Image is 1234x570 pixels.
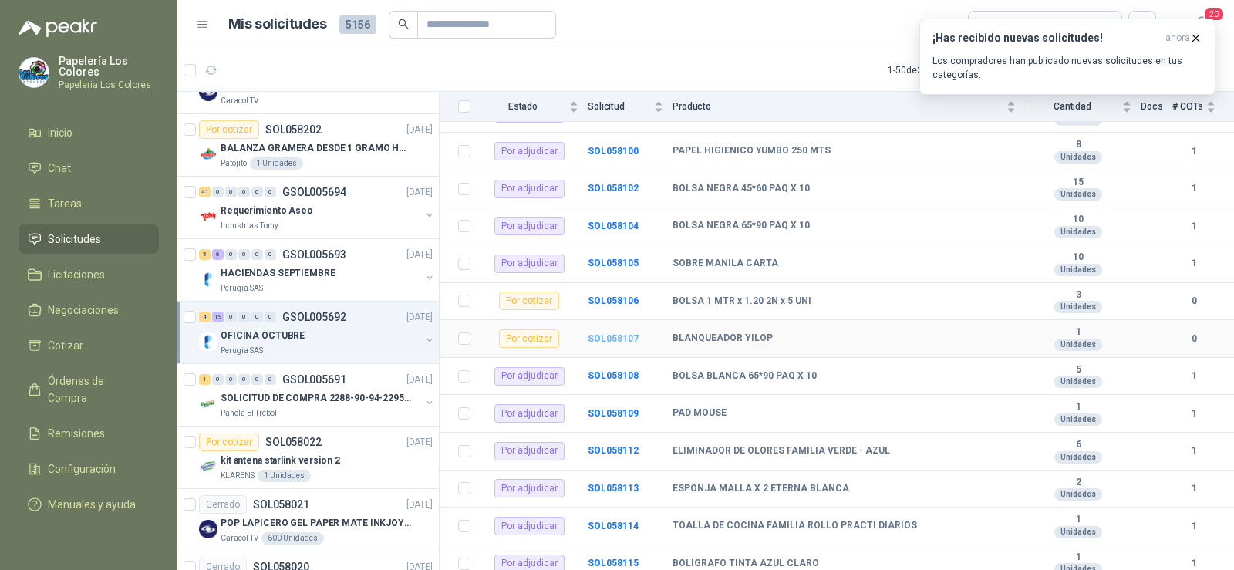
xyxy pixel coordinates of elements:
[19,366,159,413] a: Órdenes de Compra
[199,83,217,101] img: Company Logo
[177,427,439,489] a: Por cotizarSOL058022[DATE] Company Logokit antena starlink version 2KLARENS1 Unidades
[673,332,773,345] b: BLANQUEADOR YILOP
[673,92,1025,122] th: Producto
[221,407,277,420] p: Panela El Trébol
[1054,339,1102,351] div: Unidades
[1172,444,1215,458] b: 1
[1025,401,1131,413] b: 1
[494,404,565,423] div: Por adjudicar
[588,521,639,531] b: SOL058114
[19,58,49,87] img: Company Logo
[1025,214,1131,226] b: 10
[199,374,211,385] div: 1
[588,258,639,268] a: SOL058105
[1025,364,1131,376] b: 5
[19,454,159,484] a: Configuración
[588,92,673,122] th: Solicitud
[177,489,439,551] a: CerradoSOL058021[DATE] Company LogoPOP LAPICERO GEL PAPER MATE INKJOY 0.7 (Revisar el adjunto)Car...
[1172,406,1215,421] b: 1
[494,517,565,535] div: Por adjudicar
[19,224,159,254] a: Solicitudes
[494,217,565,235] div: Por adjudicar
[48,195,82,212] span: Tareas
[888,58,988,83] div: 1 - 50 de 3306
[1172,519,1215,534] b: 1
[228,13,327,35] h1: Mis solicitudes
[1172,481,1215,496] b: 1
[225,187,237,197] div: 0
[282,187,346,197] p: GSOL005694
[673,370,817,383] b: BOLSA BLANCA 65*90 PAQ X 10
[588,333,639,344] a: SOL058107
[494,442,565,460] div: Por adjudicar
[48,425,105,442] span: Remisiones
[48,337,83,354] span: Cotizar
[19,19,97,37] img: Logo peakr
[494,180,565,198] div: Por adjudicar
[932,54,1202,82] p: Los compradores han publicado nuevas solicitudes en tus categorías.
[251,374,263,385] div: 0
[221,141,413,156] p: BALANZA GRAMERA DESDE 1 GRAMO HASTA 5 GRAMOS
[199,145,217,164] img: Company Logo
[673,295,811,308] b: BOLSA 1 MTR x 1.20 2N x 5 UNI
[199,308,436,357] a: 4 19 0 0 0 0 GSOL005692[DATE] Company LogoOFICINA OCTUBREPerugia SAS
[199,207,217,226] img: Company Logo
[199,370,436,420] a: 1 0 0 0 0 0 GSOL005691[DATE] Company LogoSOLICITUD DE COMPRA 2288-90-94-2295-96-2301-02-04Panela ...
[1025,289,1131,302] b: 3
[1054,376,1102,388] div: Unidades
[238,249,250,260] div: 0
[265,312,276,322] div: 0
[588,146,639,157] b: SOL058100
[59,56,159,77] p: Papelería Los Colores
[282,374,346,385] p: GSOL005691
[199,433,259,451] div: Por cotizar
[199,395,217,413] img: Company Logo
[588,558,639,568] a: SOL058115
[1172,369,1215,383] b: 1
[199,245,436,295] a: 5 6 0 0 0 0 GSOL005693[DATE] Company LogoHACIENDAS SEPTIEMBREPerugia SAS
[238,312,250,322] div: 0
[1054,488,1102,501] div: Unidades
[251,312,263,322] div: 0
[212,249,224,260] div: 6
[588,483,639,494] b: SOL058113
[19,295,159,325] a: Negociaciones
[494,255,565,273] div: Por adjudicar
[588,445,639,456] b: SOL058112
[19,118,159,147] a: Inicio
[48,496,136,513] span: Manuales y ayuda
[1172,181,1215,196] b: 1
[282,312,346,322] p: GSOL005692
[494,367,565,386] div: Por adjudicar
[1025,139,1131,151] b: 8
[1188,11,1215,39] button: 20
[1054,526,1102,538] div: Unidades
[406,435,433,450] p: [DATE]
[1054,301,1102,313] div: Unidades
[406,185,433,200] p: [DATE]
[499,329,559,348] div: Por cotizar
[1165,32,1190,45] span: ahora
[221,470,255,482] p: KLARENS
[406,373,433,387] p: [DATE]
[588,221,639,231] b: SOL058104
[199,457,217,476] img: Company Logo
[19,331,159,360] a: Cotizar
[1054,264,1102,276] div: Unidades
[588,183,639,194] a: SOL058102
[673,558,819,570] b: BOLÍGRAFO TINTA AZUL CLARO
[1054,451,1102,464] div: Unidades
[261,532,324,545] div: 600 Unidades
[1054,151,1102,164] div: Unidades
[1172,256,1215,271] b: 1
[1025,477,1131,489] b: 2
[221,516,413,531] p: POP LAPICERO GEL PAPER MATE INKJOY 0.7 (Revisar el adjunto)
[494,479,565,497] div: Por adjudicar
[19,490,159,519] a: Manuales y ayuda
[1054,226,1102,238] div: Unidades
[1054,413,1102,426] div: Unidades
[221,454,340,468] p: kit antena starlink version 2
[588,295,639,306] b: SOL058106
